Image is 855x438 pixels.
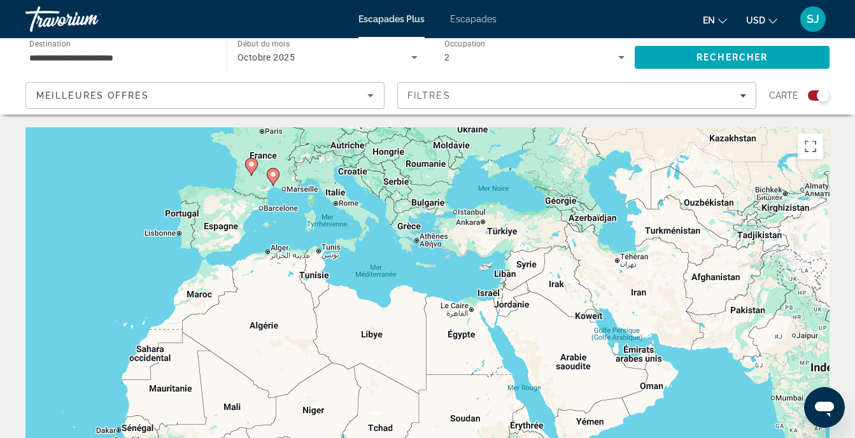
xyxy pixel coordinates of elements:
[798,134,823,159] button: Passer en plein écran
[358,14,425,24] a: Escapades Plus
[807,13,819,25] span: SJ
[769,87,798,104] span: Carte
[796,6,830,32] button: Menu utilisateur
[804,387,845,428] iframe: Bouton de lancement de la fenêtre de messagerie
[746,11,777,29] button: Changer de devise
[444,39,486,48] span: Occupation
[25,3,153,36] a: Travorium
[703,15,715,25] span: en
[635,46,830,69] button: Rechercher
[36,90,149,101] span: Meilleures offres
[237,39,290,48] span: Début du mois
[444,52,449,62] span: 2
[237,52,295,62] span: Octobre 2025
[450,14,497,24] a: Escapades
[746,15,765,25] span: USD
[36,88,374,103] mat-select: Trier par
[407,90,451,101] span: Filtres
[397,82,756,109] button: Filtres
[703,11,727,29] button: Changer la langue
[696,52,768,62] span: Rechercher
[29,39,71,48] span: Destination
[29,50,210,66] input: Sélectionnez la destination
